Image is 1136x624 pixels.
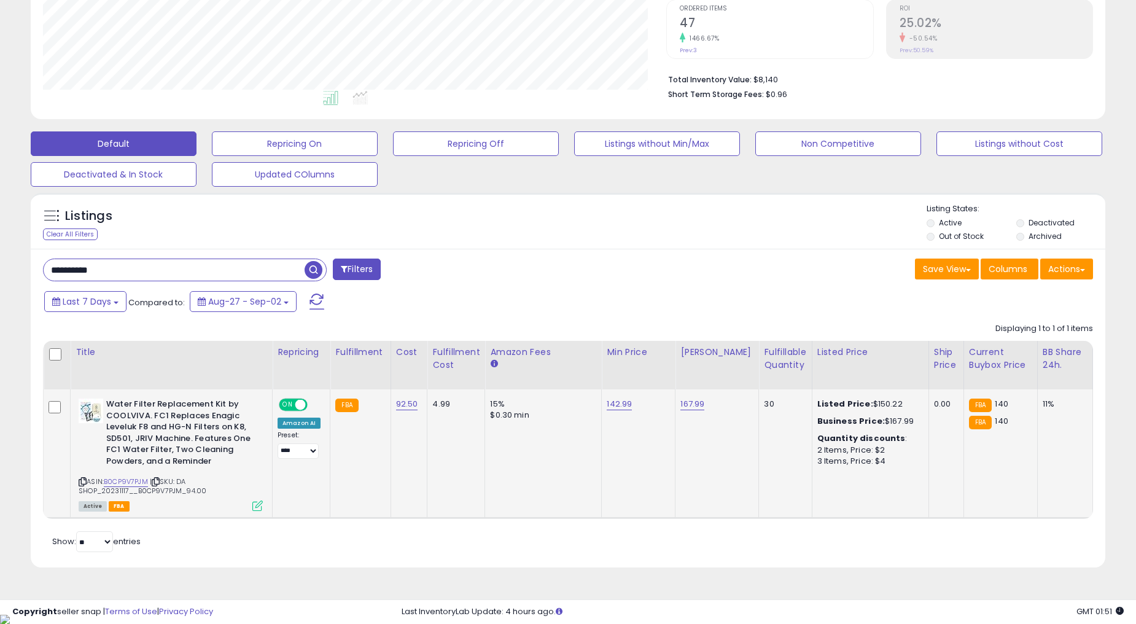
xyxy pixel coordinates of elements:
[817,415,885,427] b: Business Price:
[900,16,1093,33] h2: 25.02%
[31,131,196,156] button: Default
[31,162,196,187] button: Deactivated & In Stock
[969,416,992,429] small: FBA
[212,131,378,156] button: Repricing On
[680,346,753,359] div: [PERSON_NAME]
[396,346,422,359] div: Cost
[817,399,919,410] div: $150.22
[1029,217,1075,228] label: Deactivated
[393,131,559,156] button: Repricing Off
[969,346,1032,372] div: Current Buybox Price
[1043,346,1087,372] div: BB Share 24h.
[12,606,57,617] strong: Copyright
[306,400,325,410] span: OFF
[817,346,924,359] div: Listed Price
[490,359,497,370] small: Amazon Fees.
[936,131,1102,156] button: Listings without Cost
[79,501,107,512] span: All listings currently available for purchase on Amazon
[680,6,873,12] span: Ordered Items
[668,71,1084,86] li: $8,140
[981,259,1038,279] button: Columns
[109,501,130,512] span: FBA
[402,606,1124,618] div: Last InventoryLab Update: 4 hours ago.
[939,231,984,241] label: Out of Stock
[995,323,1093,335] div: Displaying 1 to 1 of 1 items
[934,346,959,372] div: Ship Price
[278,431,321,459] div: Preset:
[79,399,263,510] div: ASIN:
[607,398,632,410] a: 142.99
[335,399,358,412] small: FBA
[105,606,157,617] a: Terms of Use
[44,291,126,312] button: Last 7 Days
[432,346,480,372] div: Fulfillment Cost
[764,399,802,410] div: 30
[900,47,933,54] small: Prev: 50.59%
[212,162,378,187] button: Updated COlumns
[190,291,297,312] button: Aug-27 - Sep-02
[1040,259,1093,279] button: Actions
[680,398,704,410] a: 167.99
[989,263,1027,275] span: Columns
[65,208,112,225] h5: Listings
[817,416,919,427] div: $167.99
[680,47,697,54] small: Prev: 3
[104,477,148,487] a: B0CP9V7PJM
[766,88,787,100] span: $0.96
[490,410,592,421] div: $0.30 min
[764,346,806,372] div: Fulfillable Quantity
[995,398,1008,410] span: 140
[939,217,962,228] label: Active
[106,399,255,470] b: Water Filter Replacement Kit by COOLVIVA. FC1 Replaces Enagic Leveluk F8 and HG-N Filters on K8, ...
[817,456,919,467] div: 3 Items, Price: $4
[680,16,873,33] h2: 47
[607,346,670,359] div: Min Price
[490,346,596,359] div: Amazon Fees
[1043,399,1083,410] div: 11%
[817,445,919,456] div: 2 Items, Price: $2
[817,432,906,444] b: Quantity discounts
[128,297,185,308] span: Compared to:
[900,6,1093,12] span: ROI
[685,34,719,43] small: 1466.67%
[934,399,954,410] div: 0.00
[927,203,1105,215] p: Listing States:
[335,346,385,359] div: Fulfillment
[63,295,111,308] span: Last 7 Days
[668,74,752,85] b: Total Inventory Value:
[76,346,267,359] div: Title
[1076,606,1124,617] span: 2025-09-10 01:51 GMT
[574,131,740,156] button: Listings without Min/Max
[333,259,381,280] button: Filters
[755,131,921,156] button: Non Competitive
[208,295,281,308] span: Aug-27 - Sep-02
[278,418,321,429] div: Amazon AI
[280,400,295,410] span: ON
[490,399,592,410] div: 15%
[969,399,992,412] small: FBA
[817,398,873,410] b: Listed Price:
[432,399,475,410] div: 4.99
[12,606,213,618] div: seller snap | |
[79,477,206,495] span: | SKU: DA SHOP_20231117__B0CP9V7PJM_94.00
[668,89,764,99] b: Short Term Storage Fees:
[278,346,325,359] div: Repricing
[43,228,98,240] div: Clear All Filters
[995,415,1008,427] span: 140
[159,606,213,617] a: Privacy Policy
[905,34,938,43] small: -50.54%
[1029,231,1062,241] label: Archived
[915,259,979,279] button: Save View
[396,398,418,410] a: 92.50
[817,433,919,444] div: :
[52,536,141,547] span: Show: entries
[79,399,103,423] img: 414Be-G1HvL._SL40_.jpg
